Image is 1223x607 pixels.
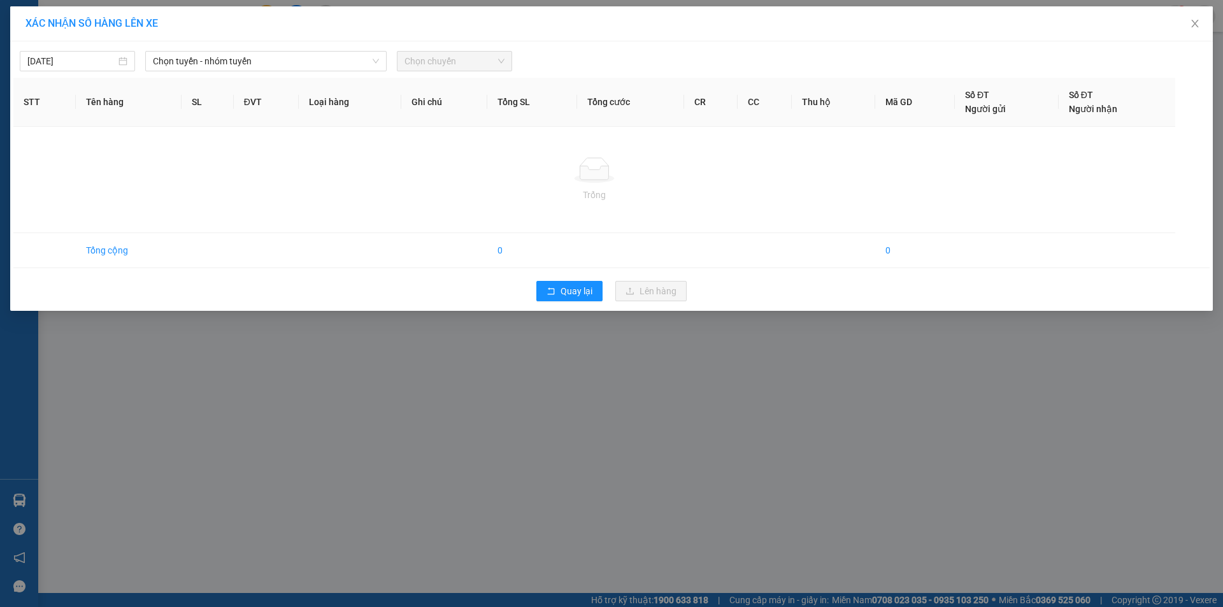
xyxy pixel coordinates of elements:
span: XÁC NHẬN SỐ HÀNG LÊN XE [25,17,158,29]
th: Thu hộ [792,78,875,127]
span: down [372,57,380,65]
th: Tổng cước [577,78,684,127]
th: Loại hàng [299,78,401,127]
span: Chọn chuyến [404,52,504,71]
td: 0 [487,233,577,268]
th: Tổng SL [487,78,577,127]
span: Số ĐT [965,90,989,100]
td: Tổng cộng [76,233,182,268]
button: uploadLên hàng [615,281,687,301]
button: rollbackQuay lại [536,281,603,301]
span: Quay lại [561,284,592,298]
span: Người nhận [1069,104,1117,114]
button: Close [1177,6,1213,42]
th: Ghi chú [401,78,488,127]
th: CC [738,78,792,127]
span: close [1190,18,1200,29]
span: rollback [547,287,555,297]
th: Tên hàng [76,78,182,127]
th: SL [182,78,233,127]
th: CR [684,78,738,127]
div: Trống [24,188,1165,202]
span: Người gửi [965,104,1006,114]
th: Mã GD [875,78,955,127]
input: 13/10/2025 [27,54,116,68]
span: Số ĐT [1069,90,1093,100]
td: 0 [875,233,955,268]
th: STT [13,78,76,127]
span: Chọn tuyến - nhóm tuyến [153,52,379,71]
th: ĐVT [234,78,299,127]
